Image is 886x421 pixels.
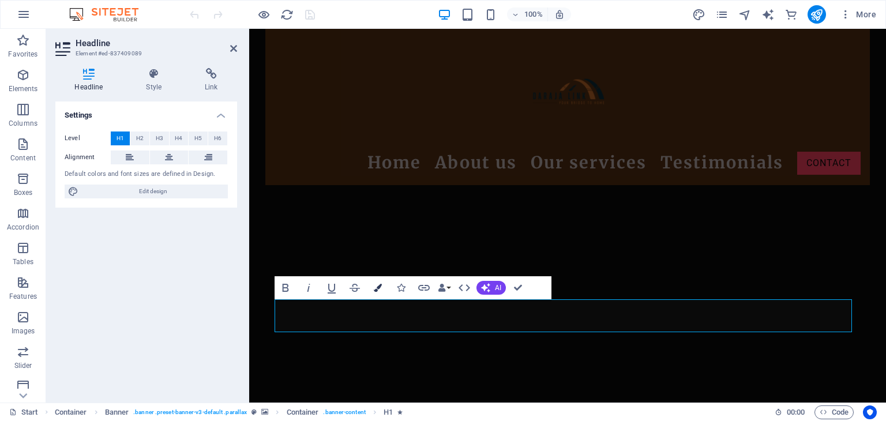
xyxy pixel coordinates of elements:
h6: 100% [524,7,543,21]
span: H6 [214,131,221,145]
h3: Element #ed-837409089 [76,48,214,59]
button: More [835,5,881,24]
button: Edit design [65,185,228,198]
a: Click to cancel selection. Double-click to open Pages [9,405,38,419]
span: 00 00 [787,405,805,419]
button: Italic (Ctrl+I) [298,276,320,299]
i: Design (Ctrl+Alt+Y) [692,8,705,21]
span: . banner-content [323,405,365,419]
span: : [795,408,797,416]
button: H4 [170,131,189,145]
button: Confirm (Ctrl+⏎) [507,276,529,299]
button: commerce [784,7,798,21]
button: Data Bindings [436,276,452,299]
span: Code [820,405,849,419]
i: This element is a customizable preset [251,409,257,415]
img: Editor Logo [66,7,153,21]
label: Level [65,131,111,145]
i: On resize automatically adjust zoom level to fit chosen device. [554,9,565,20]
span: AI [495,284,501,291]
button: H3 [150,131,169,145]
i: Navigator [738,8,752,21]
h4: Link [186,68,237,92]
i: Publish [810,8,823,21]
button: Code [814,405,854,419]
h6: Session time [775,405,805,419]
label: Alignment [65,151,111,164]
p: Elements [9,84,38,93]
span: Click to select. Double-click to edit [287,405,319,419]
button: Click here to leave preview mode and continue editing [257,7,271,21]
span: H4 [175,131,182,145]
p: Boxes [14,188,33,197]
button: Link [413,276,435,299]
button: navigator [738,7,752,21]
button: H6 [208,131,227,145]
span: More [840,9,876,20]
button: H5 [189,131,208,145]
span: H3 [156,131,163,145]
p: Slider [14,361,32,370]
i: AI Writer [761,8,775,21]
p: Tables [13,257,33,266]
button: H1 [111,131,130,145]
span: H5 [194,131,202,145]
button: design [692,7,706,21]
button: Usercentrics [863,405,877,419]
i: This element contains a background [261,409,268,415]
span: H1 [117,131,124,145]
span: Click to select. Double-click to edit [105,405,129,419]
button: Icons [390,276,412,299]
button: text_generator [761,7,775,21]
p: Columns [9,119,37,128]
i: Pages (Ctrl+Alt+S) [715,8,729,21]
div: Default colors and font sizes are defined in Design. [65,170,228,179]
button: H2 [130,131,149,145]
button: 100% [507,7,548,21]
button: reload [280,7,294,21]
h4: Style [127,68,186,92]
button: Underline (Ctrl+U) [321,276,343,299]
span: Click to select. Double-click to edit [55,405,87,419]
p: Favorites [8,50,37,59]
p: Images [12,326,35,336]
button: Bold (Ctrl+B) [275,276,296,299]
button: Strikethrough [344,276,366,299]
button: AI [476,281,506,295]
i: Element contains an animation [397,409,403,415]
button: publish [808,5,826,24]
h4: Settings [55,102,237,122]
span: Edit design [82,185,224,198]
button: Colors [367,276,389,299]
span: . banner .preset-banner-v3-default .parallax [133,405,247,419]
span: H2 [136,131,144,145]
i: Reload page [280,8,294,21]
button: pages [715,7,729,21]
i: Commerce [784,8,798,21]
nav: breadcrumb [55,405,403,419]
p: Content [10,153,36,163]
h2: Headline [76,38,237,48]
button: HTML [453,276,475,299]
p: Features [9,292,37,301]
p: Accordion [7,223,39,232]
h4: Headline [55,68,127,92]
span: Click to select. Double-click to edit [384,405,393,419]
